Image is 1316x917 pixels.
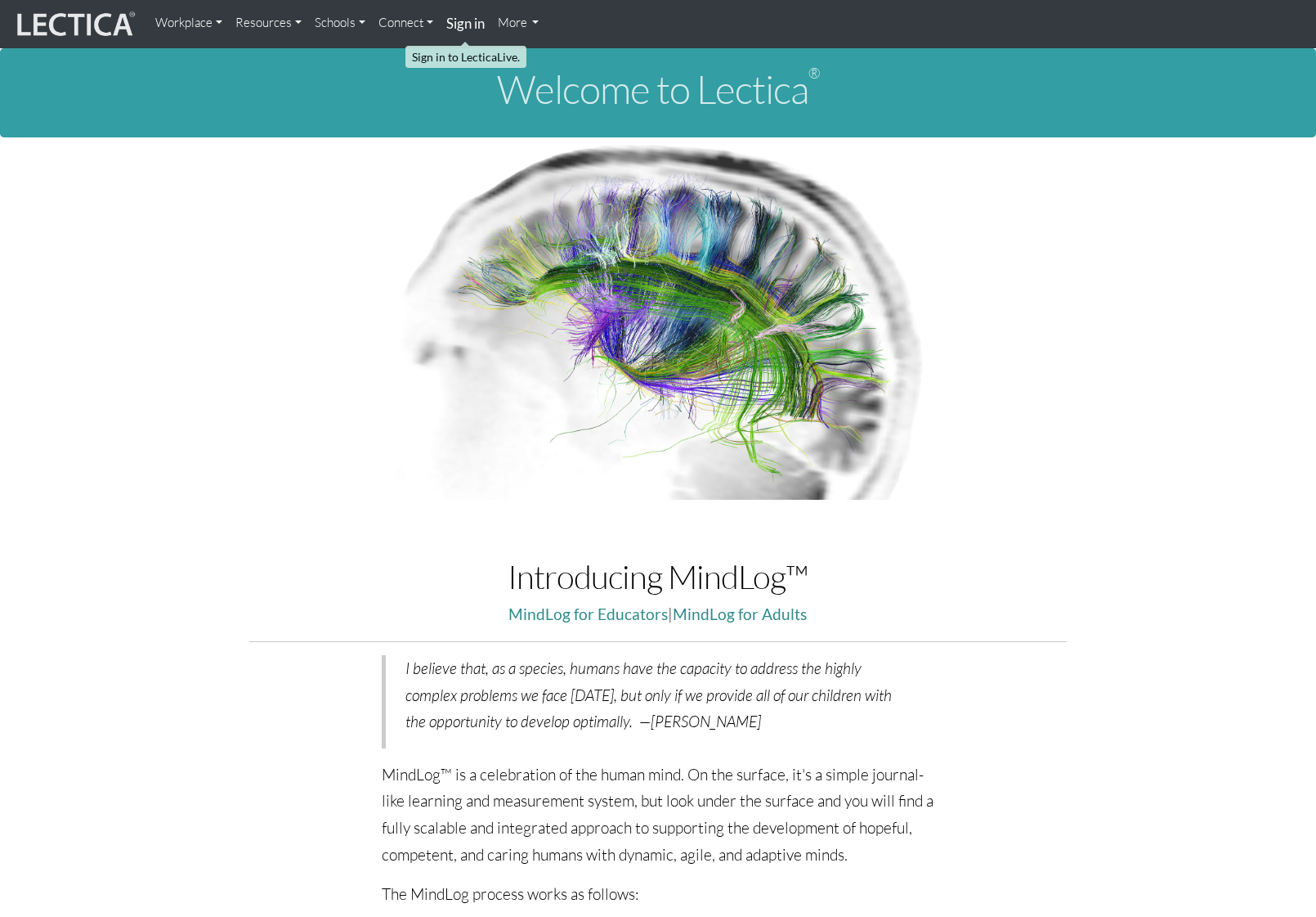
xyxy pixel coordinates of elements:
[229,7,308,39] a: Resources
[508,605,668,623] a: MindLog for Educators
[405,655,915,735] p: I believe that, as a species, humans have the capacity to address the highly complex problems we ...
[386,137,930,501] img: Human Connectome Project Image
[382,881,934,908] p: The MindLog process works as follows:
[149,7,229,39] a: Workplace
[446,15,485,32] strong: Sign in
[372,7,440,39] a: Connect
[13,9,136,40] img: lecticalive
[440,7,491,42] a: Sign in
[249,559,1066,595] h1: Introducing MindLog™
[249,601,1066,628] p: |
[808,64,820,82] sup: ®
[308,7,372,39] a: Schools
[491,7,546,39] a: More
[673,605,807,623] a: MindLog for Adults
[382,762,934,869] p: MindLog™ is a celebration of the human mind. On the surface, it's a simple journal-like learning ...
[405,46,526,68] div: Sign in to LecticaLive.
[13,68,1303,111] h1: Welcome to Lectica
